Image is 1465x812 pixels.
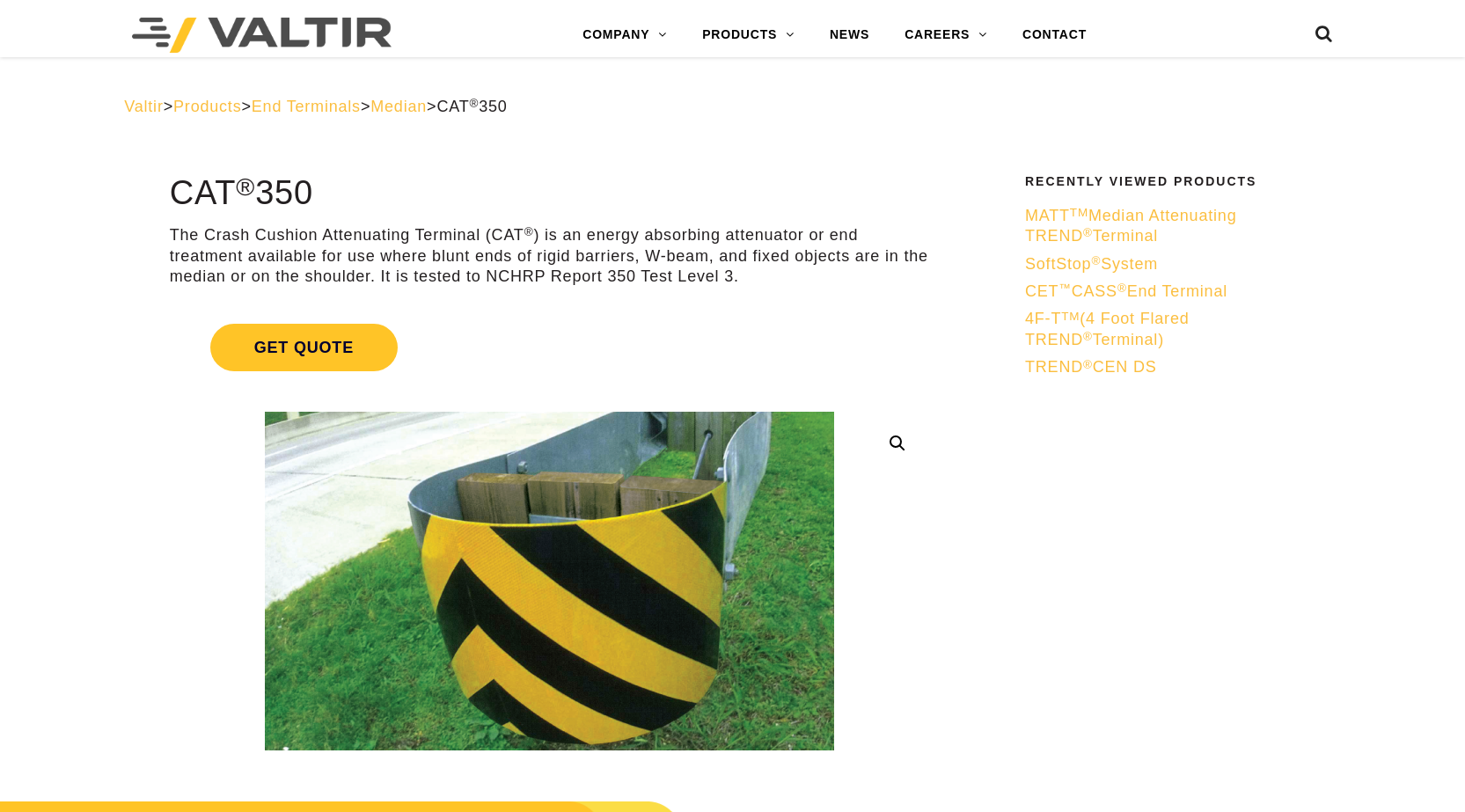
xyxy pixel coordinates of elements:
[370,98,427,115] a: Median
[124,97,1341,117] div: > > > >
[1061,310,1080,323] sup: TM
[1005,18,1104,53] a: CONTACT
[1058,282,1071,295] sup: ™
[170,303,929,392] a: Get Quote
[252,98,361,115] a: End Terminals
[1025,357,1329,377] a: TREND®CEN DS
[436,98,507,115] span: CAT 350
[565,18,685,53] a: COMPANY
[173,98,241,115] a: Products
[685,18,812,53] a: PRODUCTS
[1025,309,1329,350] a: 4F-TTM(4 Foot Flared TREND®Terminal)
[1091,254,1101,267] sup: ®
[1025,254,1329,274] a: SoftStop®System
[170,225,929,287] p: The Crash Cushion Attenuating Terminal (CAT ) is an energy absorbing attenuator or end treatment ...
[1025,175,1329,188] h2: Recently Viewed Products
[469,97,479,110] sup: ®
[1025,282,1329,302] a: CET™CASS®End Terminal
[210,324,398,371] span: Get Quote
[887,18,1005,53] a: CAREERS
[170,175,929,212] h1: CAT 350
[812,18,887,53] a: NEWS
[1025,206,1329,247] a: MATTTMMedian Attenuating TREND®Terminal
[1025,310,1190,347] span: 4F-T (4 Foot Flared TREND Terminal)
[124,98,163,115] a: Valtir
[132,18,392,53] img: Valtir
[1083,358,1093,371] sup: ®
[1070,206,1088,219] sup: TM
[1083,226,1093,239] sup: ®
[236,172,255,201] sup: ®
[524,225,534,238] sup: ®
[1025,282,1227,300] span: CET CASS End Terminal
[1025,207,1236,245] span: MATT Median Attenuating TREND Terminal
[1025,255,1158,273] span: SoftStop System
[1025,358,1157,376] span: TREND CEN DS
[1083,330,1093,343] sup: ®
[1117,282,1127,295] sup: ®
